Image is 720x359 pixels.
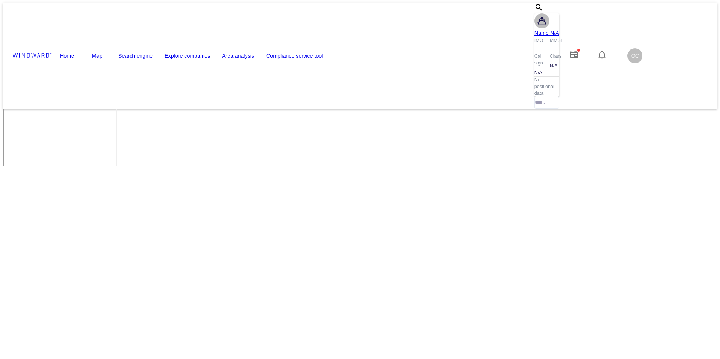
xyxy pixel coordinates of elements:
p: MMSI [550,37,562,44]
a: Compliance service tool [266,51,323,61]
button: Explore companies [162,49,213,63]
button: Map [85,49,109,63]
button: Home [55,49,79,63]
a: Search engine [118,51,153,61]
p: Call sign [534,53,544,67]
p: Class [550,53,561,60]
button: Area analysis [219,49,257,63]
p: No positional data [534,77,559,97]
button: Search engine [115,49,156,63]
div: Notification center [597,50,606,61]
button: OC [626,47,643,64]
a: Map [92,51,102,61]
a: Explore companies [165,51,210,61]
div: N/A [550,63,559,70]
a: Home [60,51,74,61]
a: Area analysis [222,51,254,61]
a: Name N/A [534,28,559,37]
span: OC [631,53,639,59]
button: Compliance service tool [263,49,326,63]
p: IMO [534,37,543,44]
div: N/A [534,70,544,76]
